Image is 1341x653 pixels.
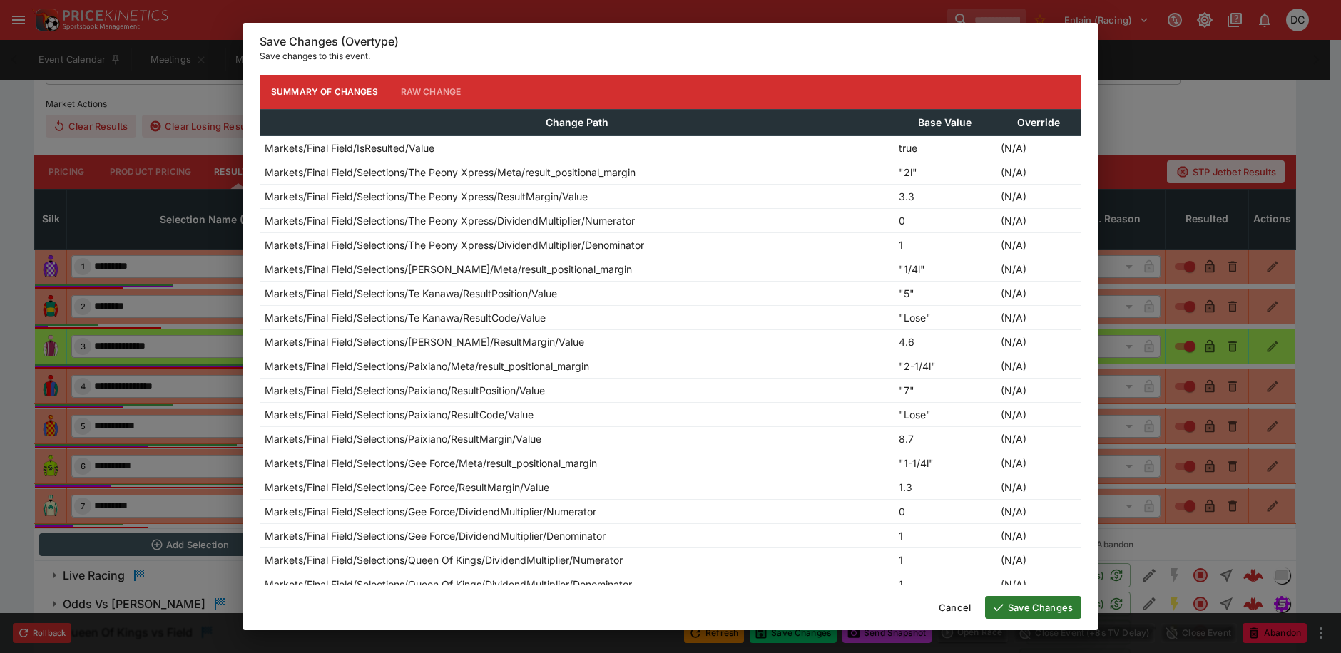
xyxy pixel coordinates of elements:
td: "2-1/4l" [894,354,996,378]
td: 4.6 [894,329,996,354]
td: (N/A) [996,378,1081,402]
td: 1 [894,523,996,547]
td: 8.7 [894,426,996,451]
td: (N/A) [996,135,1081,160]
td: 1 [894,547,996,572]
p: Markets/Final Field/Selections/The Peony Xpress/ResultMargin/Value [265,189,588,204]
p: Markets/Final Field/Selections/Paixiano/ResultPosition/Value [265,383,545,398]
td: (N/A) [996,499,1081,523]
p: Markets/Final Field/Selections/Gee Force/DividendMultiplier/Numerator [265,504,596,519]
td: (N/A) [996,208,1081,232]
td: 1.3 [894,475,996,499]
p: Markets/Final Field/Selections/Paixiano/ResultCode/Value [265,407,534,422]
p: Markets/Final Field/Selections/Gee Force/Meta/result_positional_margin [265,456,597,471]
td: 1 [894,572,996,596]
p: Markets/Final Field/Selections/The Peony Xpress/Meta/result_positional_margin [265,165,636,180]
th: Base Value [894,109,996,135]
td: (N/A) [996,451,1081,475]
p: Markets/Final Field/Selections/[PERSON_NAME]/ResultMargin/Value [265,334,584,349]
td: (N/A) [996,354,1081,378]
td: 0 [894,499,996,523]
th: Change Path [260,109,894,135]
p: Markets/Final Field/Selections/Queen Of Kings/DividendMultiplier/Numerator [265,552,623,567]
p: Markets/Final Field/Selections/The Peony Xpress/DividendMultiplier/Numerator [265,213,635,228]
td: 3.3 [894,184,996,208]
td: (N/A) [996,523,1081,547]
p: Markets/Final Field/Selections/Te Kanawa/ResultPosition/Value [265,286,557,301]
td: (N/A) [996,184,1081,208]
td: "Lose" [894,305,996,329]
td: "1/4l" [894,257,996,281]
td: (N/A) [996,572,1081,596]
p: Markets/Final Field/Selections/The Peony Xpress/DividendMultiplier/Denominator [265,237,644,252]
p: Markets/Final Field/Selections/Gee Force/DividendMultiplier/Denominator [265,528,606,543]
td: (N/A) [996,160,1081,184]
p: Markets/Final Field/Selections/Queen Of Kings/DividendMultiplier/Denominator [265,577,632,592]
td: (N/A) [996,257,1081,281]
button: Summary of Changes [260,75,389,109]
td: true [894,135,996,160]
p: Markets/Final Field/Selections/Paixiano/Meta/result_positional_margin [265,359,589,374]
td: (N/A) [996,281,1081,305]
button: Save Changes [985,596,1081,619]
td: (N/A) [996,547,1081,572]
td: 1 [894,232,996,257]
td: (N/A) [996,475,1081,499]
td: 0 [894,208,996,232]
td: (N/A) [996,402,1081,426]
p: Markets/Final Field/Selections/Te Kanawa/ResultCode/Value [265,310,546,325]
button: Cancel [930,596,979,619]
td: "1-1/4l" [894,451,996,475]
p: Markets/Final Field/Selections/Paixiano/ResultMargin/Value [265,431,541,446]
th: Override [996,109,1081,135]
td: (N/A) [996,426,1081,451]
td: "2l" [894,160,996,184]
td: "5" [894,281,996,305]
p: Markets/Final Field/Selections/[PERSON_NAME]/Meta/result_positional_margin [265,262,632,277]
p: Markets/Final Field/IsResulted/Value [265,140,434,155]
td: (N/A) [996,232,1081,257]
td: "7" [894,378,996,402]
p: Save changes to this event. [260,49,1081,63]
button: Raw Change [389,75,473,109]
td: "Lose" [894,402,996,426]
td: (N/A) [996,329,1081,354]
td: (N/A) [996,305,1081,329]
h6: Save Changes (Overtype) [260,34,1081,49]
p: Markets/Final Field/Selections/Gee Force/ResultMargin/Value [265,480,549,495]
